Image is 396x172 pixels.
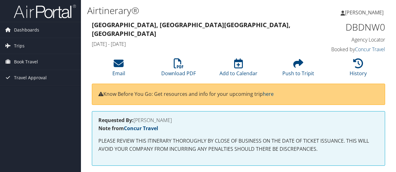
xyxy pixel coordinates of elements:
[98,137,379,153] p: PLEASE REVIEW THIS ITINERARY THOROUGHLY BY CLOSE OF BUSINESS ON THE DATE OF TICKET ISSUANCE. THIS...
[341,3,390,22] a: [PERSON_NAME]
[14,38,25,54] span: Trips
[98,90,379,98] p: Know Before You Go: Get resources and info for your upcoming trip
[219,62,257,77] a: Add to Calendar
[355,46,385,53] a: Concur Travel
[98,125,158,132] strong: Note from
[14,70,47,86] span: Travel Approval
[345,9,384,16] span: [PERSON_NAME]
[161,62,196,77] a: Download PDF
[92,41,309,47] h4: [DATE] - [DATE]
[350,62,367,77] a: History
[14,4,76,19] img: airportal-logo.png
[112,62,125,77] a: Email
[319,36,385,43] h4: Agency Locator
[319,46,385,53] h4: Booked by
[263,91,274,97] a: here
[282,62,314,77] a: Push to Tripit
[14,54,38,70] span: Book Travel
[14,22,39,38] span: Dashboards
[87,4,289,17] h1: Airtinerary®
[98,118,379,123] h4: [PERSON_NAME]
[319,21,385,34] h1: DBDNW0
[124,125,158,132] a: Concur Travel
[98,117,134,124] strong: Requested By:
[92,21,290,38] strong: [GEOGRAPHIC_DATA], [GEOGRAPHIC_DATA] [GEOGRAPHIC_DATA], [GEOGRAPHIC_DATA]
